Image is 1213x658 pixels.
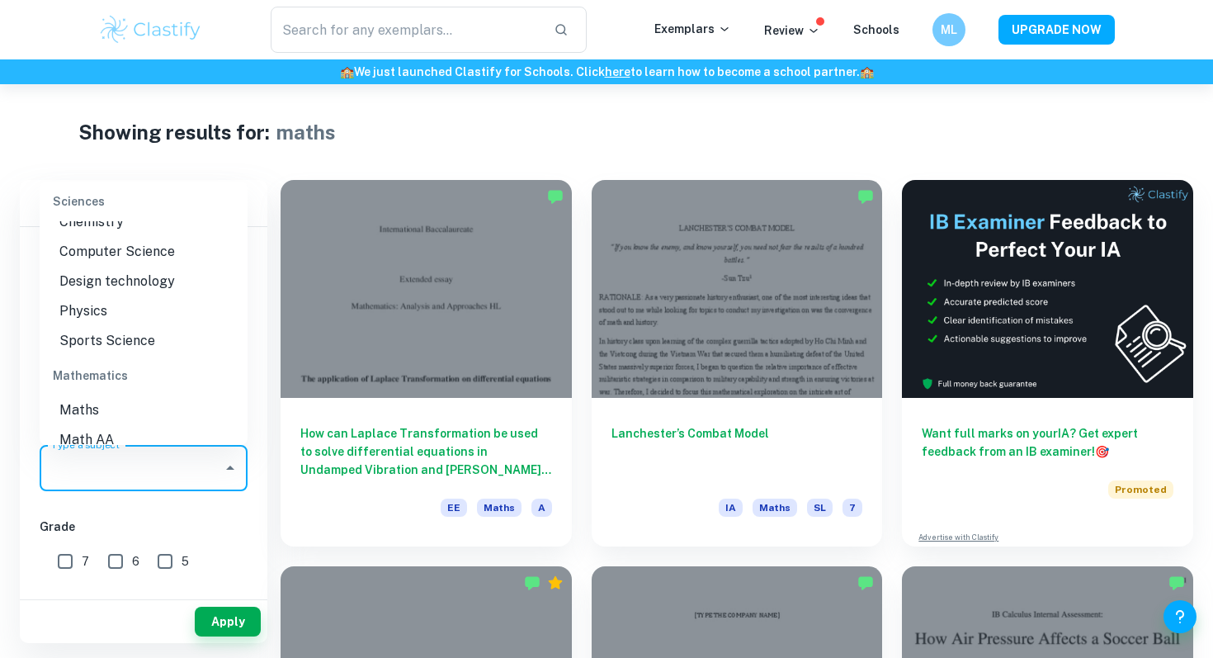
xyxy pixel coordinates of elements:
[20,180,267,226] h6: Filter exemplars
[82,591,90,609] span: 4
[340,65,354,78] span: 🏫
[40,326,248,356] li: Sports Science
[40,395,248,425] li: Maths
[219,457,242,480] button: Close
[524,575,540,591] img: Marked
[300,424,552,479] h6: How can Laplace Transformation be used to solve differential equations in Undamped Vibration and ...
[764,21,820,40] p: Review
[547,188,564,205] img: Marked
[1108,480,1173,499] span: Promoted
[40,182,248,221] div: Sciences
[477,499,522,517] span: Maths
[1168,575,1185,591] img: Marked
[40,267,248,296] li: Design technology
[902,180,1193,547] a: Want full marks on yourIA? Get expert feedback from an IB examiner!PromotedAdvertise with Clastify
[940,21,959,39] h6: ML
[547,575,564,591] div: Premium
[40,237,248,267] li: Computer Science
[932,13,965,46] button: ML
[719,499,743,517] span: IA
[807,499,833,517] span: SL
[857,575,874,591] img: Marked
[531,499,552,517] span: A
[182,591,189,609] span: 2
[182,552,189,570] span: 5
[133,591,140,609] span: 3
[82,552,89,570] span: 7
[232,591,237,609] span: 1
[40,518,248,536] h6: Grade
[611,424,863,479] h6: Lanchester’s Combat Model
[1095,445,1109,458] span: 🎯
[3,63,1210,81] h6: We just launched Clastify for Schools. Click to learn how to become a school partner.
[592,180,883,547] a: Lanchester’s Combat ModelIAMathsSL7
[40,356,248,395] div: Mathematics
[605,65,630,78] a: here
[98,13,203,46] img: Clastify logo
[271,7,540,53] input: Search for any exemplars...
[195,607,261,637] button: Apply
[998,15,1115,45] button: UPGRADE NOW
[78,117,270,147] h1: Showing results for:
[842,499,862,517] span: 7
[40,207,248,237] li: Chemistry
[753,499,797,517] span: Maths
[918,532,998,543] a: Advertise with Clastify
[857,188,874,205] img: Marked
[860,65,874,78] span: 🏫
[922,424,1173,461] h6: Want full marks on your IA ? Get expert feedback from an IB examiner!
[853,23,899,36] a: Schools
[281,180,572,547] a: How can Laplace Transformation be used to solve differential equations in Undamped Vibration and ...
[276,117,336,147] h1: maths
[40,296,248,326] li: Physics
[40,425,248,455] li: Math AA
[1163,600,1196,633] button: Help and Feedback
[132,552,139,570] span: 6
[441,499,467,517] span: EE
[902,180,1193,398] img: Thumbnail
[654,20,731,38] p: Exemplars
